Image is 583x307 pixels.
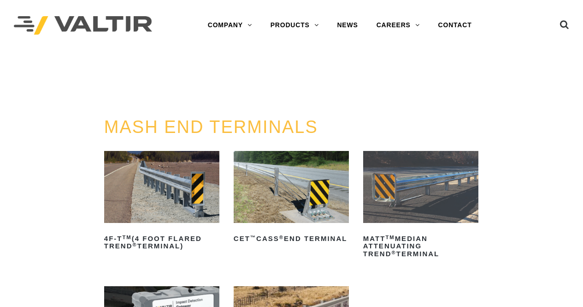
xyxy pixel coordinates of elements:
h2: CET CASS End Terminal [234,231,349,246]
sup: ™ [250,235,256,240]
img: Valtir [14,16,152,35]
a: CET™CASS®End Terminal [234,151,349,246]
a: MASH END TERMINALS [104,117,318,137]
a: CONTACT [429,16,481,35]
a: NEWS [328,16,367,35]
a: MATTTMMedian Attenuating TREND®Terminal [363,151,478,261]
sup: ® [133,242,137,247]
h2: 4F-T (4 Foot Flared TREND Terminal) [104,231,219,253]
a: COMPANY [199,16,261,35]
sup: TM [123,235,132,240]
sup: TM [385,235,395,240]
a: 4F-TTM(4 Foot Flared TREND®Terminal) [104,151,219,253]
h2: MATT Median Attenuating TREND Terminal [363,231,478,261]
sup: ® [279,235,284,240]
a: CAREERS [367,16,429,35]
sup: ® [392,250,396,255]
a: PRODUCTS [261,16,328,35]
